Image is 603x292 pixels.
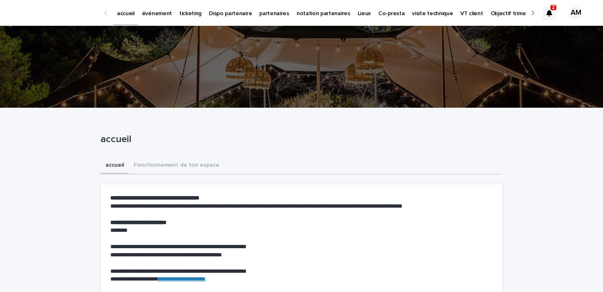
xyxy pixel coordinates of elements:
[552,5,555,10] p: 2
[16,5,96,21] img: Ls34BcGeRexTGTNfXpUC
[129,157,224,174] button: Fonctionnement de ton espace
[543,7,556,20] div: 2
[100,134,499,145] p: accueil
[569,7,582,20] div: AM
[100,157,129,174] button: accueil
